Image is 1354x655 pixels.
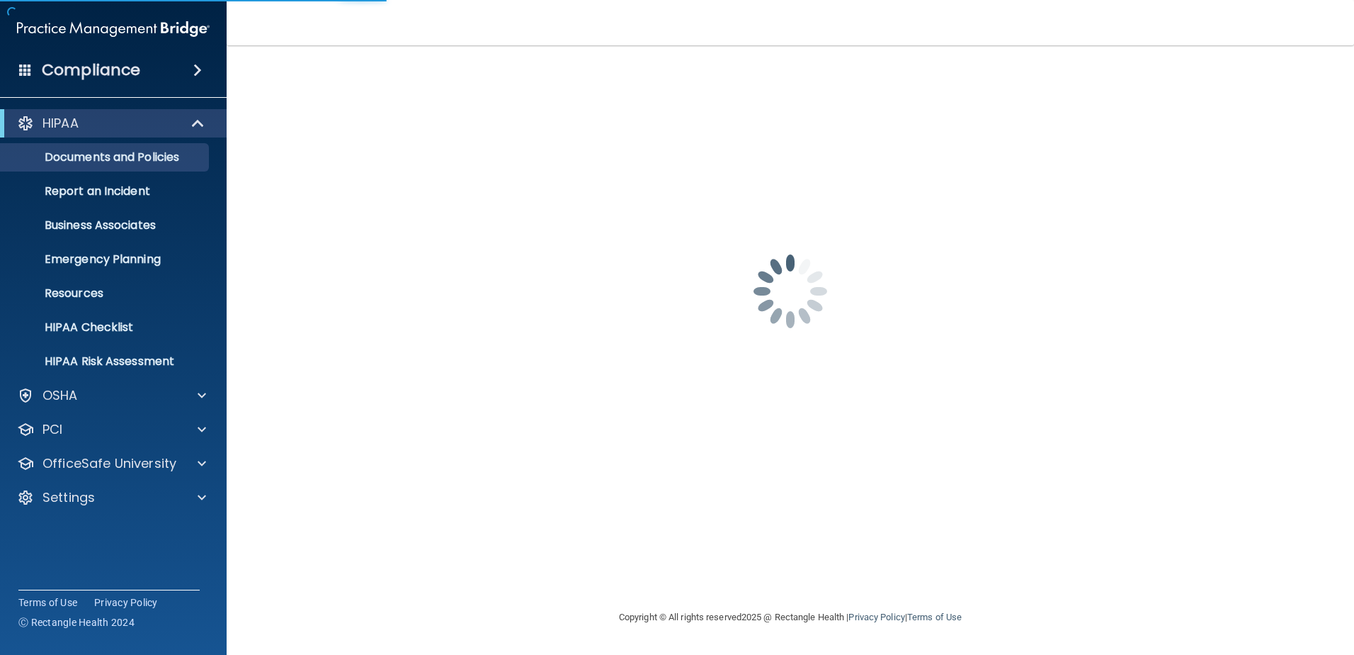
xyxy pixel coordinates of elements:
[17,15,210,43] img: PMB logo
[42,115,79,132] p: HIPAA
[9,184,203,198] p: Report an Incident
[9,320,203,335] p: HIPAA Checklist
[17,455,206,472] a: OfficeSafe University
[17,489,206,506] a: Settings
[848,612,904,622] a: Privacy Policy
[18,615,135,629] span: Ⓒ Rectangle Health 2024
[719,220,861,362] img: spinner.e123f6fc.gif
[42,455,176,472] p: OfficeSafe University
[9,150,203,164] p: Documents and Policies
[17,421,206,438] a: PCI
[907,612,962,622] a: Terms of Use
[9,354,203,369] p: HIPAA Risk Assessment
[9,286,203,301] p: Resources
[18,595,77,610] a: Terms of Use
[94,595,158,610] a: Privacy Policy
[9,218,203,233] p: Business Associates
[17,387,206,404] a: OSHA
[9,252,203,267] p: Emergency Planning
[42,421,62,438] p: PCI
[42,489,95,506] p: Settings
[532,595,1049,640] div: Copyright © All rights reserved 2025 @ Rectangle Health | |
[42,60,140,80] h4: Compliance
[42,387,78,404] p: OSHA
[17,115,205,132] a: HIPAA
